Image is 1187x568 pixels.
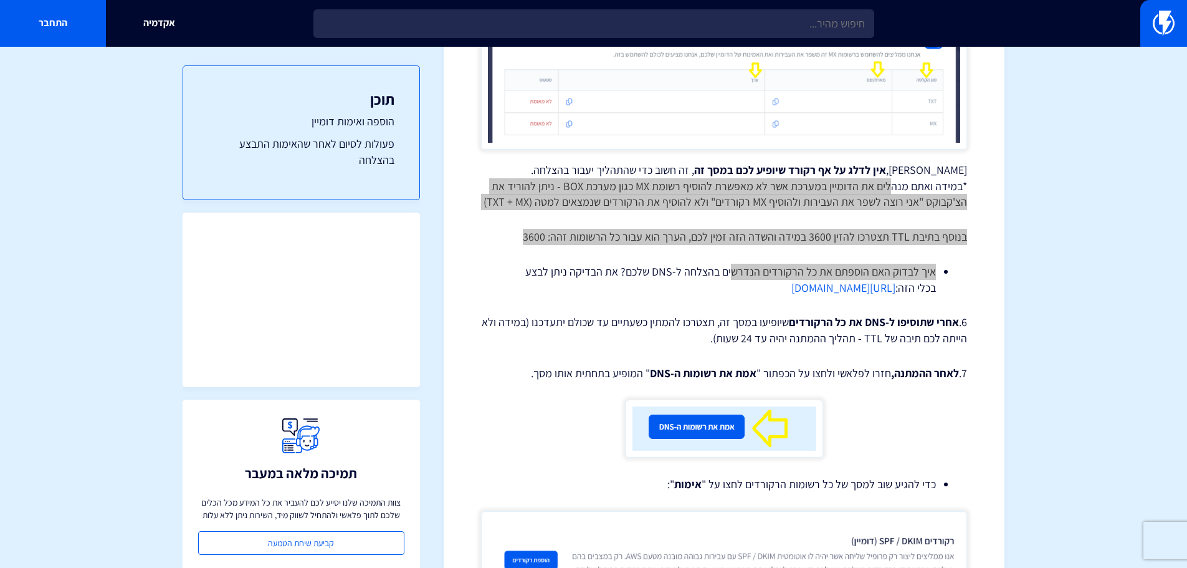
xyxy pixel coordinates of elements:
a: [URL][DOMAIN_NAME] [791,281,895,295]
a: פעולות לסיום לאחר שהאימות התבצע בהצלחה [208,136,394,168]
li: כדי להגיע שוב למסך של כל רשומות הרקורדים לחצו על " ": [512,476,936,493]
a: קביעת שיחת הטמעה [198,531,404,555]
p: 6. שיופיעו במסך זה, תצטרכו להמתין כשעתיים עד שכולם יתעדכנו (במידה ולא הייתה לכם תיבה של TTL - תהל... [481,314,967,346]
h3: תוכן [208,91,394,107]
strong: לאחר ההמתנה, [891,366,959,380]
a: הוספה ואימות דומיין [208,113,394,130]
strong: אימות [674,477,702,491]
h3: תמיכה מלאה במעבר [245,466,357,481]
strong: אחרי שתוסיפו ל-DNS את כל הרקורדים [789,315,959,329]
strong: אין לדלג על אף רקורד שיופיע לכם במסך זה [694,163,886,177]
p: 7. חזרו לפלאשי ולחצו על הכפתור " " המופיע בתחתית אותו מסך. [481,365,967,382]
p: צוות התמיכה שלנו יסייע לכם להעביר את כל המידע מכל הכלים שלכם לתוך פלאשי ולהתחיל לשווק מיד, השירות... [198,496,404,521]
li: איך לבדוק האם הוספתם את כל הרקורדים הנדרשים בהצלחה ל-DNS שלכם? את הבדיקה ניתן לבצע בכלי הזה: [512,264,936,296]
strong: אמת את רשומות ה-DNS [650,366,756,380]
p: בנוסף בתיבת TTL תצטרכו להזין 3600 במידה והשדה הזה זמין לכם, הערך הוא עבור כל הרשומות זהה: 3600 [481,229,967,245]
p: [PERSON_NAME], , זה חשוב כדי שהתהליך יעבור בהצלחה. *במידה ואתם מנהלים את הדומיין במערכת אשר לא מא... [481,162,967,210]
input: חיפוש מהיר... [313,9,874,38]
